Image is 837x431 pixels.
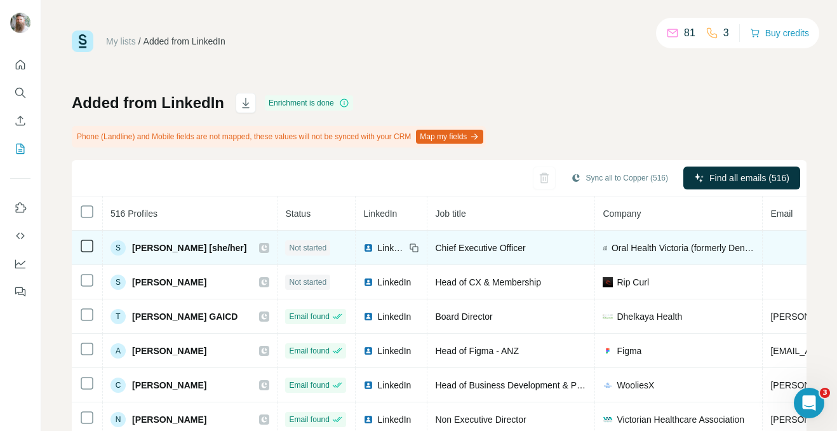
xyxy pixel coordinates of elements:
button: Search [10,81,30,104]
span: LinkedIn [377,276,411,289]
span: Find all emails (516) [709,172,789,184]
span: Email found [289,414,329,425]
div: T [110,309,126,324]
img: LinkedIn logo [363,243,373,253]
span: LinkedIn [363,209,397,219]
span: Job title [435,209,465,219]
iframe: Intercom live chat [794,388,824,418]
h1: Added from LinkedIn [72,93,224,113]
span: LinkedIn [377,379,411,392]
div: A [110,343,126,359]
span: [PERSON_NAME] [132,413,206,426]
p: 81 [684,25,695,41]
img: LinkedIn logo [363,414,373,425]
span: Figma [617,345,641,357]
span: Board Director [435,311,492,322]
span: [PERSON_NAME] [she/her] [132,242,246,254]
img: company-logo [603,311,613,322]
button: Feedback [10,280,30,303]
span: [PERSON_NAME] [132,345,206,357]
img: LinkedIn logo [363,346,373,356]
span: [PERSON_NAME] [132,379,206,392]
img: LinkedIn logo [363,380,373,390]
span: LinkedIn [377,242,405,254]
div: Added from LinkedIn [144,35,225,48]
button: My lists [10,137,30,160]
span: Chief Executive Officer [435,243,525,253]
a: My lists [106,36,136,46]
span: Email found [289,345,329,357]
button: Buy credits [750,24,809,42]
span: [PERSON_NAME] GAICD [132,310,238,323]
span: Rip Curl [617,276,649,289]
span: Head of Business Development & Partnerships [435,380,620,390]
div: Enrichment is done [265,95,353,111]
button: Enrich CSV [10,109,30,132]
span: Not started [289,242,326,254]
button: Use Surfe on LinkedIn [10,196,30,219]
img: company-logo [603,380,613,390]
button: Dashboard [10,252,30,275]
div: S [110,275,126,290]
img: company-logo [603,346,613,356]
span: WooliesX [617,379,654,392]
span: Status [285,209,311,219]
span: LinkedIn [377,345,411,357]
img: LinkedIn logo [363,277,373,287]
span: Head of Figma - ANZ [435,346,519,356]
span: 3 [820,388,830,398]
div: Phone (Landline) and Mobile fields are not mapped, these values will not be synced with your CRM [72,126,486,147]
span: Dhelkaya Health [617,310,682,323]
span: LinkedIn [377,310,411,323]
span: [PERSON_NAME] [132,276,206,289]
span: LinkedIn [377,413,411,426]
span: Non Executive Director [435,414,526,425]
li: / [138,35,141,48]
span: Head of CX & Membership [435,277,541,287]
span: Email [770,209,793,219]
button: Use Surfe API [10,224,30,247]
span: Not started [289,277,326,288]
button: Find all emails (516) [683,167,800,189]
div: S [110,240,126,256]
span: Email found [289,380,329,391]
span: 516 Profiles [110,209,157,219]
img: LinkedIn logo [363,311,373,322]
img: company-logo [603,414,613,425]
button: Sync all to Copper (516) [562,168,677,188]
div: C [110,378,126,393]
span: Company [603,209,641,219]
button: Map my fields [416,130,483,144]
span: Oral Health Victoria (formerly Dental Health Services [GEOGRAPHIC_DATA]) [612,242,755,254]
div: N [110,412,126,427]
img: Avatar [10,13,30,33]
button: Quick start [10,53,30,76]
span: Email found [289,311,329,322]
p: 3 [723,25,729,41]
img: company-logo [603,277,613,287]
img: Surfe Logo [72,31,93,52]
span: Victorian Healthcare Association [617,413,744,426]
